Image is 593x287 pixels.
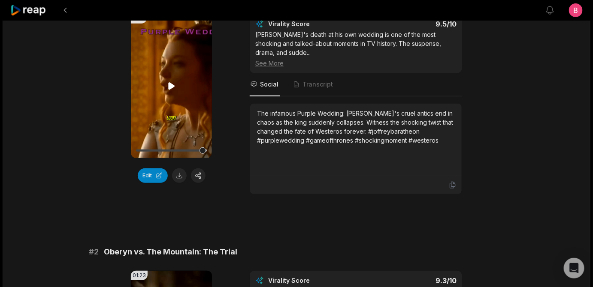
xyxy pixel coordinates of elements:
[268,276,360,285] div: Virality Score
[138,168,168,183] button: Edit
[250,73,462,96] nav: Tabs
[365,276,457,285] div: 9.3 /10
[257,109,455,145] div: The infamous Purple Wedding: [PERSON_NAME]'s cruel antics end in chaos as the king suddenly colla...
[365,20,457,28] div: 9.5 /10
[260,80,278,89] span: Social
[104,246,237,258] span: Oberyn vs. The Mountain: The Trial
[255,59,457,68] div: See More
[131,14,212,158] video: Your browser does not support mp4 format.
[268,20,360,28] div: Virality Score
[255,30,457,68] div: [PERSON_NAME]'s death at his own wedding is one of the most shocking and talked-about moments in ...
[564,258,584,278] div: Open Intercom Messenger
[89,246,99,258] span: # 2
[303,80,333,89] span: Transcript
